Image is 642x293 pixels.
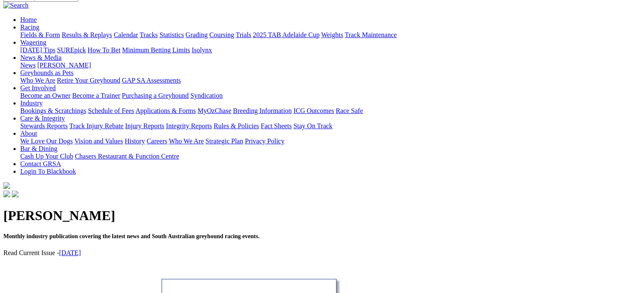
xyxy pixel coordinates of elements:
a: Become an Owner [20,92,70,99]
a: Schedule of Fees [88,107,134,114]
a: Racing [20,24,39,31]
div: Care & Integrity [20,122,639,130]
a: [PERSON_NAME] [37,62,91,69]
a: Isolynx [192,46,212,54]
a: Rules & Policies [214,122,259,129]
a: Integrity Reports [166,122,212,129]
a: Careers [146,137,167,145]
a: SUREpick [57,46,86,54]
a: Industry [20,99,43,107]
a: Care & Integrity [20,115,65,122]
a: Fact Sheets [261,122,292,129]
a: Bar & Dining [20,145,57,152]
a: Calendar [114,31,138,38]
div: Get Involved [20,92,639,99]
a: Stay On Track [293,122,332,129]
span: Monthly industry publication covering the latest news and South Australian greyhound racing events. [3,233,260,239]
a: Minimum Betting Limits [122,46,190,54]
p: Read Current Issue - [3,249,639,257]
a: Greyhounds as Pets [20,69,73,76]
a: Syndication [190,92,222,99]
div: About [20,137,639,145]
a: Login To Blackbook [20,168,76,175]
a: Retire Your Greyhound [57,77,120,84]
a: MyOzChase [198,107,231,114]
a: Vision and Values [74,137,123,145]
a: Privacy Policy [245,137,284,145]
div: Wagering [20,46,639,54]
a: Weights [321,31,343,38]
div: Racing [20,31,639,39]
a: Breeding Information [233,107,292,114]
a: Stewards Reports [20,122,68,129]
a: Cash Up Your Club [20,153,73,160]
a: Chasers Restaurant & Function Centre [75,153,179,160]
img: logo-grsa-white.png [3,182,10,189]
img: facebook.svg [3,191,10,197]
img: twitter.svg [12,191,19,197]
img: Search [3,2,29,9]
a: Who We Are [169,137,204,145]
a: Purchasing a Greyhound [122,92,189,99]
a: Bookings & Scratchings [20,107,86,114]
a: News [20,62,35,69]
div: News & Media [20,62,639,69]
a: About [20,130,37,137]
a: How To Bet [88,46,121,54]
a: News & Media [20,54,62,61]
a: [DATE] Tips [20,46,55,54]
h1: [PERSON_NAME] [3,208,639,223]
a: Injury Reports [125,122,164,129]
a: Results & Replays [62,31,112,38]
a: GAP SA Assessments [122,77,181,84]
a: Trials [236,31,251,38]
a: Become a Trainer [72,92,120,99]
a: Home [20,16,37,23]
a: We Love Our Dogs [20,137,73,145]
a: Who We Are [20,77,55,84]
a: ICG Outcomes [293,107,334,114]
a: Applications & Forms [135,107,196,114]
a: History [125,137,145,145]
div: Industry [20,107,639,115]
a: Get Involved [20,84,56,91]
a: Fields & Form [20,31,60,38]
a: [DATE] [59,249,81,256]
a: Track Injury Rebate [69,122,123,129]
a: Coursing [209,31,234,38]
a: Grading [186,31,208,38]
a: Race Safe [336,107,363,114]
a: Statistics [160,31,184,38]
div: Greyhounds as Pets [20,77,639,84]
a: Strategic Plan [206,137,243,145]
a: 2025 TAB Adelaide Cup [253,31,320,38]
a: Track Maintenance [345,31,397,38]
a: Wagering [20,39,46,46]
div: Bar & Dining [20,153,639,160]
a: Contact GRSA [20,160,61,167]
a: Tracks [140,31,158,38]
